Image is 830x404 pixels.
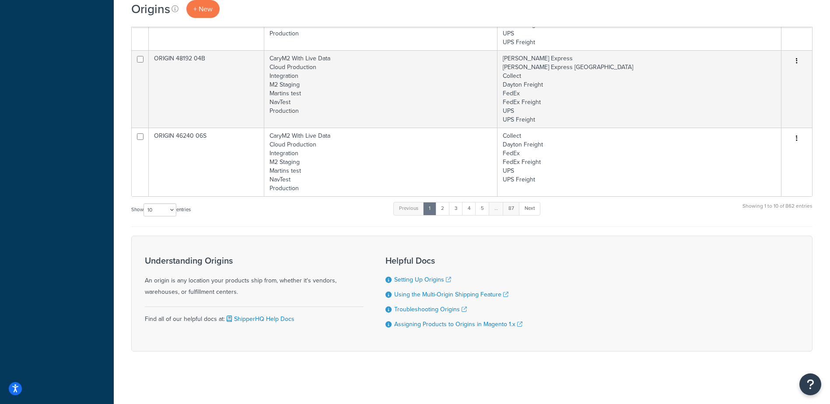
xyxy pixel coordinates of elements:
[519,202,540,215] a: Next
[149,50,264,128] td: ORIGIN 48192 04B
[145,256,364,265] h3: Understanding Origins
[503,202,520,215] a: 87
[144,203,176,216] select: Showentries
[475,202,490,215] a: 5
[462,202,476,215] a: 4
[489,202,504,215] a: …
[225,314,294,324] a: ShipperHQ Help Docs
[385,256,522,265] h3: Helpful Docs
[394,305,467,314] a: Troubleshooting Origins
[264,128,497,196] td: CaryM2 With Live Data Cloud Production Integration M2 Staging Martins test NavTest Production
[449,202,463,215] a: 3
[497,128,781,196] td: Collect Dayton Freight FedEx FedEx Freight UPS UPS Freight
[149,128,264,196] td: ORIGIN 46240 06S
[131,203,191,216] label: Show entries
[193,4,213,14] span: + New
[394,320,522,329] a: Assigning Products to Origins in Magento 1.x
[264,50,497,128] td: CaryM2 With Live Data Cloud Production Integration M2 Staging Martins test NavTest Production
[145,306,364,325] div: Find all of our helpful docs at:
[423,202,436,215] a: 1
[435,202,450,215] a: 2
[742,201,812,220] div: Showing 1 to 10 of 862 entries
[394,290,508,299] a: Using the Multi-Origin Shipping Feature
[393,202,424,215] a: Previous
[145,256,364,298] div: An origin is any location your products ship from, whether it's vendors, warehouses, or fulfillme...
[799,373,821,395] button: Open Resource Center
[394,275,451,284] a: Setting Up Origins
[497,50,781,128] td: [PERSON_NAME] Express [PERSON_NAME] Express [GEOGRAPHIC_DATA] Collect Dayton Freight FedEx FedEx ...
[131,0,170,17] h1: Origins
